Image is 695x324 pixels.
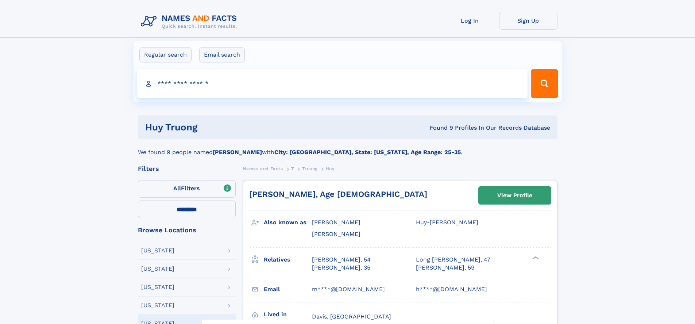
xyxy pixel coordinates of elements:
div: Filters [138,165,236,172]
h3: Lived in [264,308,312,321]
a: [PERSON_NAME], Age [DEMOGRAPHIC_DATA] [249,190,427,199]
span: Davis, [GEOGRAPHIC_DATA] [312,313,391,320]
div: ❯ [530,255,539,260]
a: Sign Up [499,12,557,30]
a: T [291,164,294,173]
span: Truong [302,166,317,171]
a: Log In [441,12,499,30]
a: View Profile [479,187,551,204]
div: [US_STATE] [141,248,174,254]
div: [US_STATE] [141,302,174,308]
span: Huy-[PERSON_NAME] [416,219,478,226]
h3: Email [264,283,312,296]
a: Truong [302,164,317,173]
h3: Relatives [264,254,312,266]
h1: huy truong [145,123,314,132]
span: [PERSON_NAME] [312,219,360,226]
label: Email search [199,47,245,62]
button: Search Button [531,69,558,98]
a: Names and Facts [243,164,283,173]
label: Regular search [139,47,192,62]
span: Huy [326,166,335,171]
b: City: [GEOGRAPHIC_DATA], State: [US_STATE], Age Range: 25-35 [274,149,461,156]
a: [PERSON_NAME], 59 [416,264,475,272]
h3: Also known as [264,216,312,229]
label: Filters [138,180,236,198]
a: [PERSON_NAME], 54 [312,256,371,264]
div: Found 9 Profiles In Our Records Database [313,124,550,132]
div: We found 9 people named with . [138,139,557,157]
span: All [173,185,181,192]
div: [US_STATE] [141,284,174,290]
span: T [291,166,294,171]
input: search input [137,69,528,98]
a: Long [PERSON_NAME], 47 [416,256,490,264]
b: [PERSON_NAME] [213,149,262,156]
div: [US_STATE] [141,266,174,272]
div: View Profile [497,187,532,204]
span: [PERSON_NAME] [312,230,360,237]
div: Browse Locations [138,227,236,233]
img: Logo Names and Facts [138,12,243,31]
a: [PERSON_NAME], 35 [312,264,370,272]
